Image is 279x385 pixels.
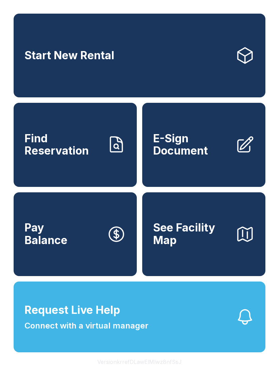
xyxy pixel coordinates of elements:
a: Find Reservation [14,103,137,187]
button: Request Live HelpConnect with a virtual manager [14,282,265,352]
span: Request Live Help [24,302,120,318]
button: VersionkrrefDLawElMlwz8nfSsJ [92,352,187,371]
button: See Facility Map [142,192,265,276]
span: Connect with a virtual manager [24,320,148,332]
button: PayBalance [14,192,137,276]
a: E-Sign Document [142,103,265,187]
a: Start New Rental [14,14,265,97]
span: Start New Rental [24,49,114,62]
span: Pay Balance [24,222,67,246]
span: E-Sign Document [153,132,230,157]
span: See Facility Map [153,222,230,246]
span: Find Reservation [24,132,101,157]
